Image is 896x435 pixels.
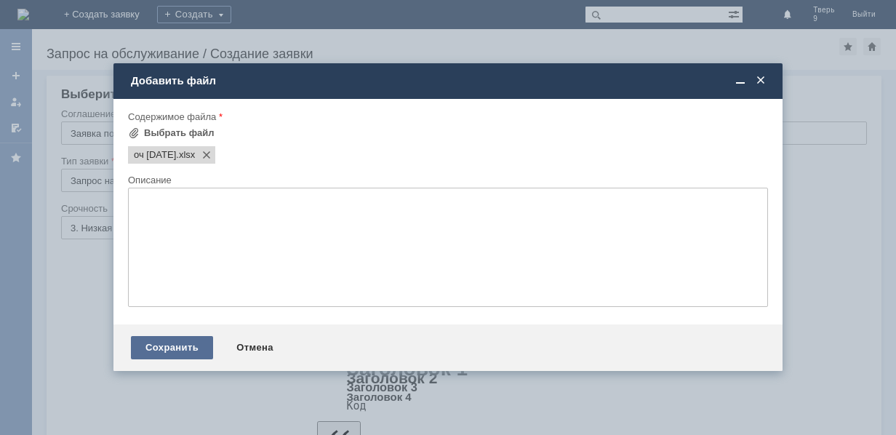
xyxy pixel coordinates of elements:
div: Здравствуйте. [6,6,212,17]
span: Закрыть [753,74,768,87]
div: [PERSON_NAME] удалить оч во вложении. [6,17,212,29]
div: Выбрать файл [144,127,215,139]
div: Содержимое файла [128,112,765,121]
div: Описание [128,175,765,185]
span: Свернуть (Ctrl + M) [733,74,748,87]
div: Добавить файл [131,74,768,87]
span: оч 06.09.25.xlsx [134,149,176,161]
span: оч 06.09.25.xlsx [176,149,195,161]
